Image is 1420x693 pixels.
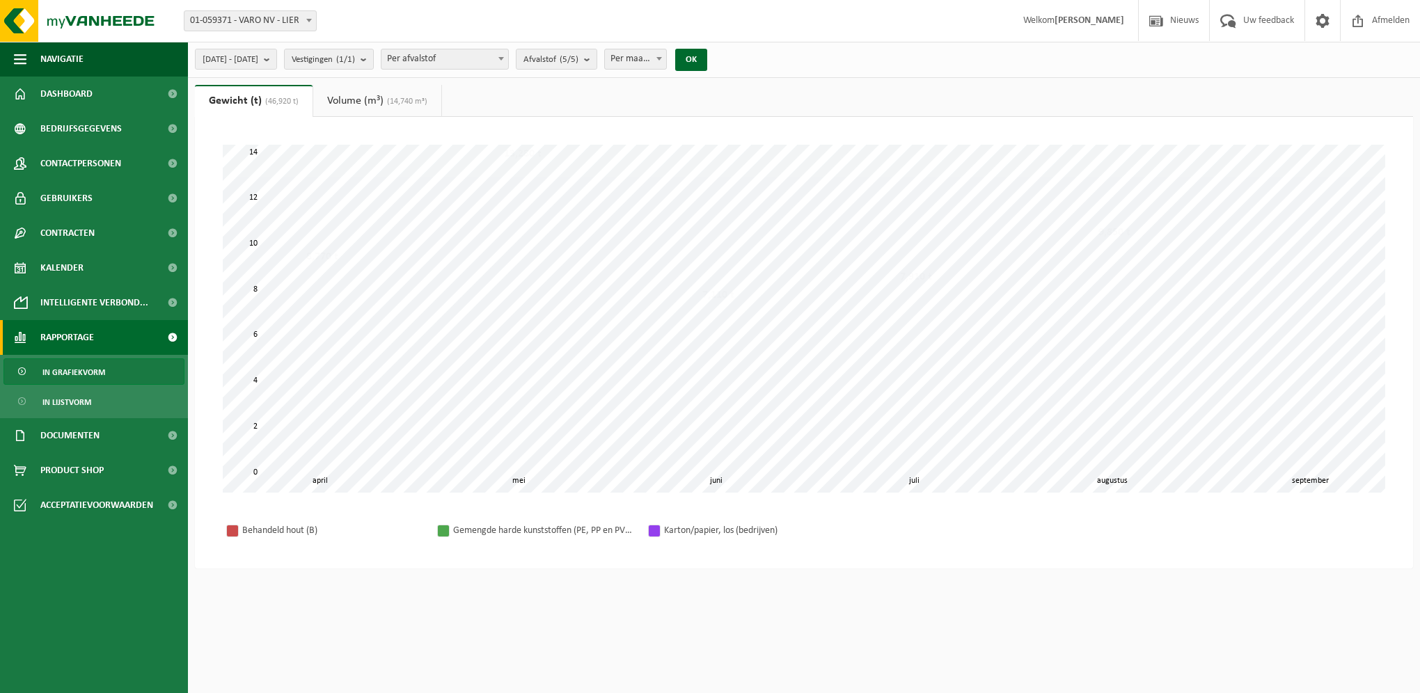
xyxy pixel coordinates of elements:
[40,418,100,453] span: Documenten
[284,49,374,70] button: Vestigingen(1/1)
[40,216,95,250] span: Contracten
[42,389,91,415] span: In lijstvorm
[40,320,94,355] span: Rapportage
[3,388,184,415] a: In lijstvorm
[381,49,508,69] span: Per afvalstof
[40,77,93,111] span: Dashboard
[604,49,668,70] span: Per maand
[897,270,936,284] div: 7,910 t
[675,49,707,71] button: OK
[336,55,355,64] count: (1/1)
[42,359,105,385] span: In grafiekvorm
[381,49,509,70] span: Per afvalstof
[560,55,578,64] count: (5/5)
[516,49,597,70] button: Afvalstof(5/5)
[3,358,184,385] a: In grafiekvorm
[664,522,845,539] div: Karton/papier, los (bedrijven)
[40,181,93,216] span: Gebruikers
[40,285,148,320] span: Intelligente verbond...
[303,250,342,264] div: 8,770 t
[313,85,441,117] a: Volume (m³)
[40,42,84,77] span: Navigatie
[40,146,121,181] span: Contactpersonen
[699,288,738,302] div: 7,110 t
[1095,225,1134,239] div: 9,850 t
[184,11,316,31] span: 01-059371 - VARO NV - LIER
[195,49,277,70] button: [DATE] - [DATE]
[262,97,299,106] span: (46,920 t)
[40,488,153,523] span: Acceptatievoorwaarden
[1055,15,1124,26] strong: [PERSON_NAME]
[605,49,667,69] span: Per maand
[40,250,84,285] span: Kalender
[242,522,423,539] div: Behandeld hout (B)
[453,522,634,539] div: Gemengde harde kunststoffen (PE, PP en PVC), recycleerbaar (industrieel)
[184,10,317,31] span: 01-059371 - VARO NV - LIER
[384,97,427,106] span: (14,740 m³)
[500,147,545,161] div: 13,280 t
[40,111,122,146] span: Bedrijfsgegevens
[292,49,355,70] span: Vestigingen
[203,49,258,70] span: [DATE] - [DATE]
[195,85,313,117] a: Gewicht (t)
[523,49,578,70] span: Afvalstof
[40,453,104,488] span: Product Shop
